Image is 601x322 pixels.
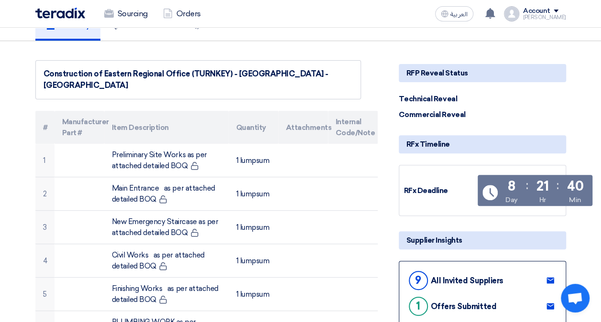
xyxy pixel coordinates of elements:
span: العربية [450,11,468,18]
a: Open chat [561,284,590,312]
div: Offers Submitted [431,302,496,311]
td: 4 [35,244,55,278]
td: New Emergency Staircase as per attached detailed BOQ [104,211,229,244]
div: Day [505,195,518,205]
td: 1 lumpsum [229,177,278,211]
a: Sourcing [97,3,155,24]
th: Attachments [278,111,328,144]
td: 1 lumpsum [229,144,278,177]
td: 1 lumpsum [229,244,278,278]
div: 21 [536,180,548,193]
div: 1 [409,297,428,316]
div: 40 [567,180,583,193]
td: Civil Works as per attached detailed BOQ [104,244,229,278]
td: Preliminary Site Works as per attached detailed BOQ [104,144,229,177]
div: Technical Reveal [399,94,470,105]
a: Orders [155,3,208,24]
div: [PERSON_NAME] [523,15,566,20]
div: 9 [409,271,428,290]
div: Hr [539,195,546,205]
td: Finishing Works as per attached detailed BOQ [104,278,229,311]
div: : [557,177,559,194]
div: : [526,177,528,194]
td: 1 lumpsum [229,278,278,311]
th: Item Description [104,111,229,144]
td: 5 [35,278,55,311]
div: 8 [508,180,515,193]
div: All Invited Suppliers [431,276,503,285]
th: Internal Code/Note [328,111,378,144]
div: Construction of Eastern Regional Office (TURNKEY) - [GEOGRAPHIC_DATA] - [GEOGRAPHIC_DATA] [44,68,353,91]
th: # [35,111,55,144]
button: العربية [435,6,473,21]
th: Quantity [229,111,278,144]
img: Teradix logo [35,8,85,19]
img: profile_test.png [504,6,519,21]
td: 1 lumpsum [229,211,278,244]
td: 1 [35,144,55,177]
div: Commercial Reveal [399,109,470,120]
div: Min [569,195,581,205]
div: RFx Deadline [404,185,476,196]
div: Account [523,7,550,15]
td: 3 [35,211,55,244]
div: RFx Timeline [399,135,566,153]
div: RFP Reveal Status [399,64,566,82]
td: 2 [35,177,55,211]
td: Main Entrance as per attached detailed BOQ [104,177,229,211]
th: Manufacturer Part # [55,111,104,144]
div: Supplier Insights [399,231,566,249]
